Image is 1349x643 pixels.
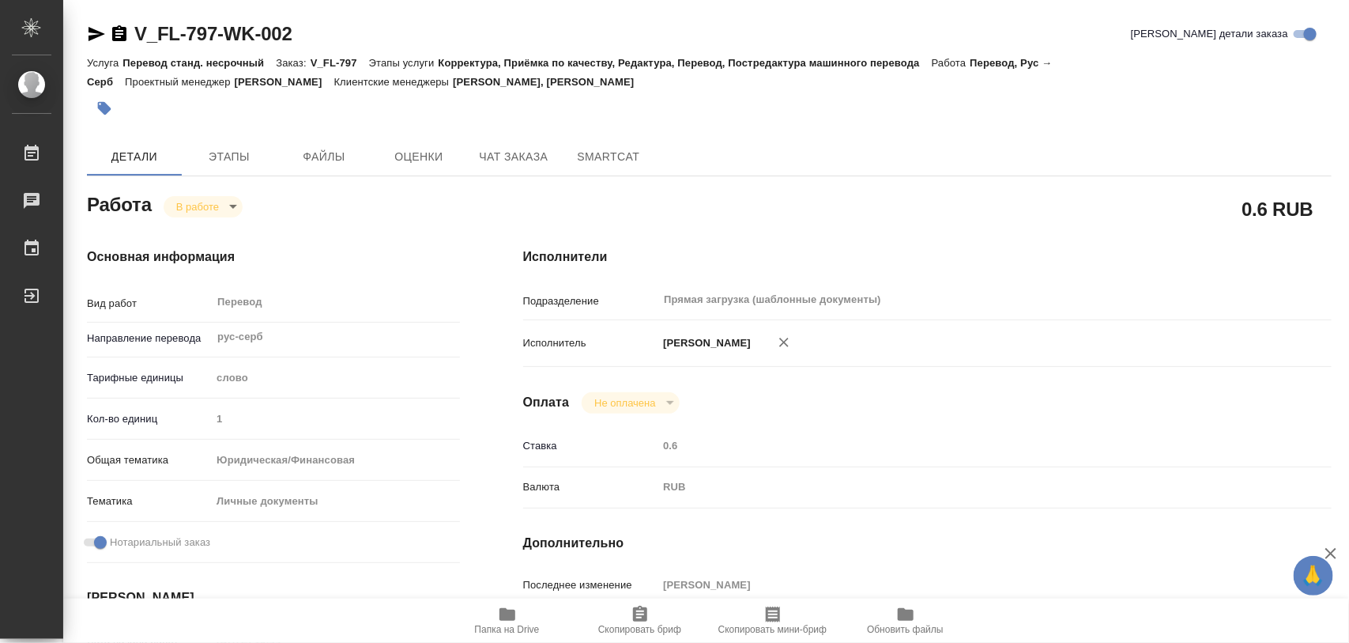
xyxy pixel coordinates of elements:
[932,57,970,69] p: Работа
[598,624,681,635] span: Скопировать бриф
[658,573,1264,596] input: Пустое поле
[839,599,972,643] button: Обновить файлы
[211,447,459,474] div: Юридическая/Финансовая
[164,196,243,217] div: В работе
[523,438,658,454] p: Ставка
[87,452,211,468] p: Общая тематика
[87,494,211,509] p: Тематика
[110,535,210,550] span: Нотариальный заказ
[453,76,646,88] p: [PERSON_NAME], [PERSON_NAME]
[87,411,211,427] p: Кол-во единиц
[1294,556,1333,596] button: 🙏
[571,147,646,167] span: SmartCat
[523,479,658,495] p: Валюта
[767,325,801,360] button: Удалить исполнителя
[171,200,224,214] button: В работе
[235,76,334,88] p: [PERSON_NAME]
[718,624,827,635] span: Скопировать мини-бриф
[574,599,707,643] button: Скопировать бриф
[87,189,152,217] h2: Работа
[211,365,459,391] div: слово
[286,147,362,167] span: Файлы
[191,147,267,167] span: Этапы
[658,434,1264,457] input: Пустое поле
[523,248,1332,267] h4: Исполнители
[438,57,931,69] p: Корректура, Приёмка по качеству, Редактура, Перевод, Постредактура машинного перевода
[87,296,211,312] p: Вид работ
[87,91,122,126] button: Добавить тэг
[87,331,211,346] p: Направление перевода
[476,147,552,167] span: Чат заказа
[523,335,658,351] p: Исполнитель
[523,393,570,412] h4: Оплата
[441,599,574,643] button: Папка на Drive
[867,624,944,635] span: Обновить файлы
[1242,195,1313,222] h2: 0.6 RUB
[658,335,751,351] p: [PERSON_NAME]
[87,248,460,267] h4: Основная информация
[110,25,129,43] button: Скопировать ссылку
[523,293,658,309] p: Подразделение
[381,147,457,167] span: Оценки
[1300,559,1327,592] span: 🙏
[369,57,439,69] p: Этапы услуги
[590,396,660,410] button: Не оплачена
[475,624,540,635] span: Папка на Drive
[125,76,234,88] p: Проектный менеджер
[276,57,310,69] p: Заказ:
[1131,26,1288,42] span: [PERSON_NAME] детали заказа
[122,57,276,69] p: Перевод станд. несрочный
[582,392,679,414] div: В работе
[311,57,369,69] p: V_FL-797
[87,25,106,43] button: Скопировать ссылку для ЯМессенджера
[658,474,1264,501] div: RUB
[87,588,460,607] h4: [PERSON_NAME]
[96,147,172,167] span: Детали
[211,407,459,430] input: Пустое поле
[87,57,122,69] p: Услуга
[211,488,459,515] div: Личные документы
[134,23,292,44] a: V_FL-797-WK-002
[707,599,839,643] button: Скопировать мини-бриф
[523,534,1332,553] h4: Дополнительно
[87,370,211,386] p: Тарифные единицы
[523,577,658,593] p: Последнее изменение
[334,76,454,88] p: Клиентские менеджеры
